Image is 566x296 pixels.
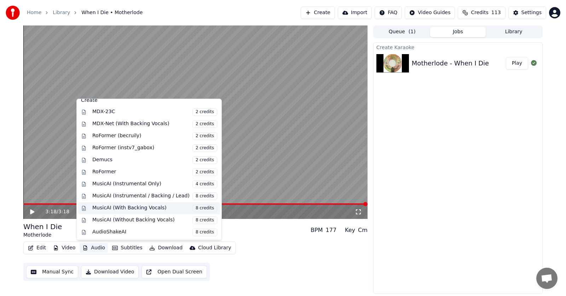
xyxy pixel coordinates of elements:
button: Import [338,6,372,19]
div: MusicAI (With Backing Vocals) [92,204,217,212]
span: 113 [491,9,501,16]
div: Create [81,97,217,104]
button: Edit [25,243,49,253]
a: Home [27,9,41,16]
span: 3:18 [58,208,69,215]
div: Create Karaoke [374,43,542,51]
div: Cm [358,226,368,234]
div: Motherlode [23,232,62,239]
span: ( 1 ) [409,28,416,35]
button: Jobs [430,27,486,37]
div: When I Die [23,222,62,232]
div: Motherlode - When I Die [412,58,489,68]
button: Open Dual Screen [141,266,207,278]
div: / [46,208,63,215]
button: Create [301,6,335,19]
span: 2 credits [192,144,217,152]
span: When I Die • Motherlode [81,9,143,16]
button: Settings [508,6,546,19]
span: 8 credits [192,204,217,212]
div: MusicAI (Instrumental Only) [92,180,217,188]
div: AudioShakeAI [92,228,217,236]
div: MDX-23C [92,108,217,116]
button: Credits113 [458,6,505,19]
span: 2 credits [192,168,217,176]
div: RoFormer (instv7_gabox) [92,144,217,152]
button: FAQ [375,6,402,19]
span: 8 credits [192,228,217,236]
span: Credits [471,9,488,16]
span: 3:18 [46,208,57,215]
button: Play [506,57,528,70]
span: 2 credits [192,156,217,164]
div: Demucs [92,156,217,164]
span: 2 credits [192,108,217,116]
button: Manual Sync [26,266,78,278]
div: Cloud Library [198,244,231,251]
button: Download Video [81,266,139,278]
button: Video [50,243,78,253]
div: RoFormer (becruily) [92,132,217,140]
div: 177 [326,226,337,234]
span: 8 credits [192,192,217,200]
a: Library [53,9,70,16]
img: youka [6,6,20,20]
div: MusicAI (Instrumental / Backing / Lead) [92,192,217,200]
div: MDX-Net (With Backing Vocals) [92,120,217,128]
button: Video Guides [405,6,455,19]
div: Key [345,226,355,234]
div: RoFormer [92,168,217,176]
button: Download [146,243,185,253]
div: Settings [521,9,542,16]
div: BPM [311,226,323,234]
span: 4 credits [192,180,217,188]
button: Subtitles [109,243,145,253]
div: MusicAI (Without Backing Vocals) [92,216,217,224]
span: 8 credits [192,216,217,224]
button: Queue [374,27,430,37]
button: Audio [80,243,108,253]
span: 2 credits [192,120,217,128]
nav: breadcrumb [27,9,143,16]
button: Library [486,27,542,37]
div: Open chat [536,268,558,289]
span: 2 credits [192,132,217,140]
